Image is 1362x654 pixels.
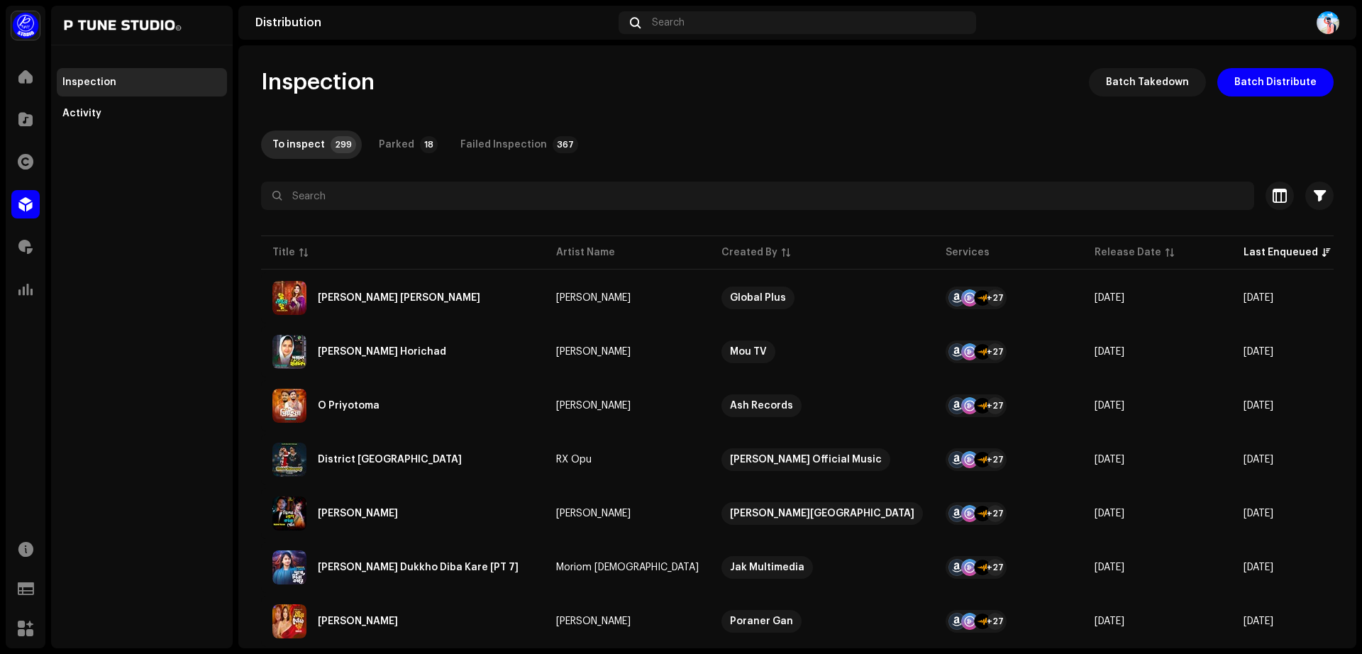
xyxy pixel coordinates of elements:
[987,451,1004,468] div: +27
[987,613,1004,630] div: +27
[1244,347,1273,357] span: Oct 10, 2025
[272,550,306,584] img: e5b216c1-2a72-4be1-9e4f-03f997b83d3a
[987,505,1004,522] div: +27
[556,401,631,411] div: [PERSON_NAME]
[318,401,380,411] div: O Priyotoma
[556,562,699,572] span: Moriom Islam
[556,616,699,626] span: Sharmin Akter
[987,343,1004,360] div: +27
[730,502,914,525] div: [PERSON_NAME][GEOGRAPHIC_DATA]
[556,455,699,465] span: RX Opu
[1244,401,1273,411] span: Oct 10, 2025
[1095,245,1161,260] div: Release Date
[652,17,685,28] span: Search
[556,509,631,519] div: [PERSON_NAME]
[57,99,227,128] re-m-nav-item: Activity
[420,136,438,153] p-badge: 18
[556,401,699,411] span: Dorodi Nasir
[556,293,699,303] span: Aysha Jebin Dipa
[556,347,699,357] span: Tonni Sarkar
[318,562,519,572] div: Ami Morle Dukkho Diba Kare [PT 7]
[1095,509,1124,519] span: Oct 7, 2025
[318,293,480,303] div: Chu Montor Chu
[272,131,325,159] div: To inspect
[721,245,777,260] div: Created By
[272,443,306,477] img: 7882553e-cfda-411a-aeee-9f1f3236ff67
[272,604,306,638] img: fb8e64b7-a472-44f6-843e-12536b540456
[1095,401,1124,411] span: Oct 10, 2025
[721,340,923,363] span: Mou TV
[730,610,793,633] div: Poraner Gan
[556,455,592,465] div: RX Opu
[730,556,804,579] div: Jak Multimedia
[1244,616,1273,626] span: Oct 4, 2025
[730,394,793,417] div: Ash Records
[318,509,398,519] div: Jindha Lash Koira Geli
[331,136,356,153] p-badge: 299
[556,616,631,626] div: [PERSON_NAME]
[379,131,414,159] div: Parked
[556,347,631,357] div: [PERSON_NAME]
[272,245,295,260] div: Title
[11,11,40,40] img: a1dd4b00-069a-4dd5-89ed-38fbdf7e908f
[272,335,306,369] img: 2bb0aa13-1442-44b6-ac0e-89ee91862c01
[556,509,699,519] span: Najmul Hasan
[730,340,767,363] div: Mou TV
[1244,293,1273,303] span: Oct 10, 2025
[721,394,923,417] span: Ash Records
[1095,616,1124,626] span: Nov 8, 2023
[1244,455,1273,465] span: Oct 7, 2025
[1244,562,1273,572] span: Oct 4, 2025
[1234,68,1317,96] span: Batch Distribute
[730,448,882,471] div: [PERSON_NAME] Official Music
[1244,245,1318,260] div: Last Enqueued
[460,131,547,159] div: Failed Inspection
[1317,11,1339,34] img: e3beb259-b458-44ea-8989-03348e25a1e1
[1095,347,1124,357] span: Oct 10, 2025
[987,397,1004,414] div: +27
[1089,68,1206,96] button: Batch Takedown
[272,389,306,423] img: 37840005-ddbb-4de8-9714-8cbc8170de55
[556,562,699,572] div: Moriom [DEMOGRAPHIC_DATA]
[721,448,923,471] span: Himel Official Music
[62,108,101,119] div: Activity
[1106,68,1189,96] span: Batch Takedown
[1095,293,1124,303] span: Oct 10, 2025
[1217,68,1334,96] button: Batch Distribute
[255,17,613,28] div: Distribution
[57,68,227,96] re-m-nav-item: Inspection
[721,287,923,309] span: Global Plus
[721,610,923,633] span: Poraner Gan
[272,497,306,531] img: 5b45d61c-33df-421c-9c9d-6dc9d7a713e1
[272,281,306,315] img: 12a53d14-ae9b-427a-a659-08803a97df40
[556,293,631,303] div: [PERSON_NAME]
[261,68,375,96] span: Inspection
[318,616,398,626] div: Manush Chena Boro Daye
[318,455,462,465] div: District Kishoreganj
[987,289,1004,306] div: +27
[721,502,923,525] span: Sourav Music Center
[721,556,923,579] span: Jak Multimedia
[553,136,578,153] p-badge: 367
[1095,455,1124,465] span: Oct 7, 2025
[62,77,116,88] div: Inspection
[1095,562,1124,572] span: Oct 4, 2025
[1244,509,1273,519] span: Oct 7, 2025
[318,347,446,357] div: Doyal Horichad
[261,182,1254,210] input: Search
[730,287,786,309] div: Global Plus
[987,559,1004,576] div: +27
